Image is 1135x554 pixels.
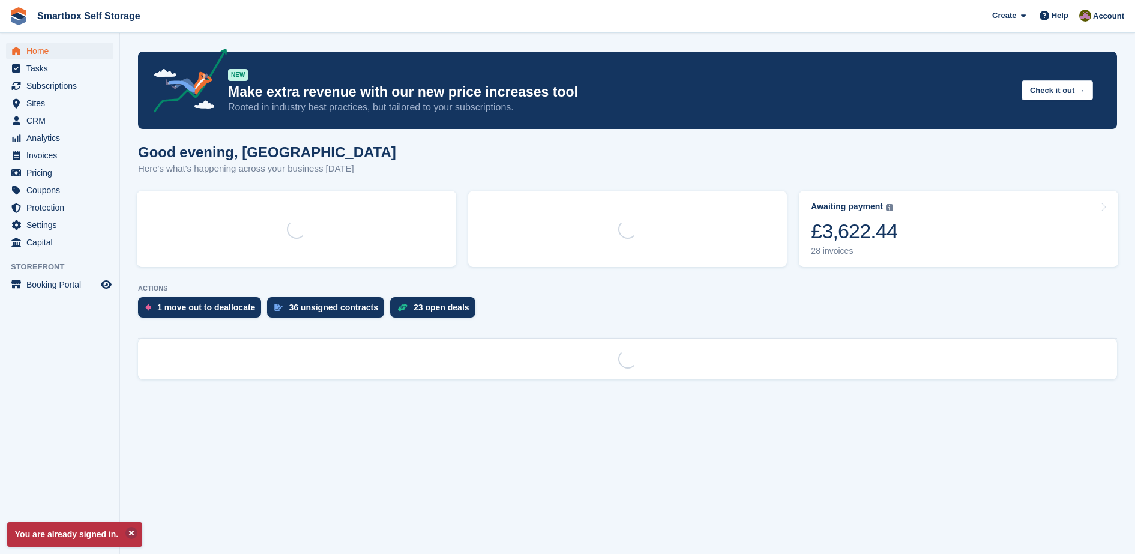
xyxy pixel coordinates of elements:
span: Help [1052,10,1068,22]
a: Awaiting payment £3,622.44 28 invoices [799,191,1118,267]
a: menu [6,60,113,77]
span: Create [992,10,1016,22]
span: Analytics [26,130,98,146]
img: deal-1b604bf984904fb50ccaf53a9ad4b4a5d6e5aea283cecdc64d6e3604feb123c2.svg [397,303,408,312]
span: Settings [26,217,98,233]
a: menu [6,43,113,59]
a: menu [6,147,113,164]
a: 36 unsigned contracts [267,297,390,324]
span: Account [1093,10,1124,22]
p: ACTIONS [138,285,1117,292]
a: menu [6,182,113,199]
span: Invoices [26,147,98,164]
span: Pricing [26,164,98,181]
a: menu [6,164,113,181]
a: menu [6,199,113,216]
button: Check it out → [1022,80,1093,100]
div: 23 open deals [414,303,469,312]
img: icon-info-grey-7440780725fd019a000dd9b08b2336e03edf1995a4989e88bcd33f0948082b44.svg [886,204,893,211]
span: CRM [26,112,98,129]
span: Subscriptions [26,77,98,94]
h1: Good evening, [GEOGRAPHIC_DATA] [138,144,396,160]
a: menu [6,276,113,293]
p: Here's what's happening across your business [DATE] [138,162,396,176]
a: menu [6,77,113,94]
div: 1 move out to deallocate [157,303,255,312]
div: 36 unsigned contracts [289,303,378,312]
div: Awaiting payment [811,202,883,212]
p: Rooted in industry best practices, but tailored to your subscriptions. [228,101,1012,114]
a: menu [6,95,113,112]
span: Booking Portal [26,276,98,293]
div: NEW [228,69,248,81]
span: Home [26,43,98,59]
a: Preview store [99,277,113,292]
span: Coupons [26,182,98,199]
img: price-adjustments-announcement-icon-8257ccfd72463d97f412b2fc003d46551f7dbcb40ab6d574587a9cd5c0d94... [143,49,227,117]
img: move_outs_to_deallocate_icon-f764333ba52eb49d3ac5e1228854f67142a1ed5810a6f6cc68b1a99e826820c5.svg [145,304,151,311]
a: menu [6,217,113,233]
span: Tasks [26,60,98,77]
a: menu [6,130,113,146]
a: 1 move out to deallocate [138,297,267,324]
span: Sites [26,95,98,112]
span: Protection [26,199,98,216]
img: contract_signature_icon-13c848040528278c33f63329250d36e43548de30e8caae1d1a13099fd9432cc5.svg [274,304,283,311]
span: Storefront [11,261,119,273]
p: You are already signed in. [7,522,142,547]
img: stora-icon-8386f47178a22dfd0bd8f6a31ec36ba5ce8667c1dd55bd0f319d3a0aa187defe.svg [10,7,28,25]
a: menu [6,112,113,129]
a: Smartbox Self Storage [32,6,145,26]
div: £3,622.44 [811,219,897,244]
a: menu [6,234,113,251]
img: Kayleigh Devlin [1079,10,1091,22]
a: 23 open deals [390,297,481,324]
p: Make extra revenue with our new price increases tool [228,83,1012,101]
span: Capital [26,234,98,251]
div: 28 invoices [811,246,897,256]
